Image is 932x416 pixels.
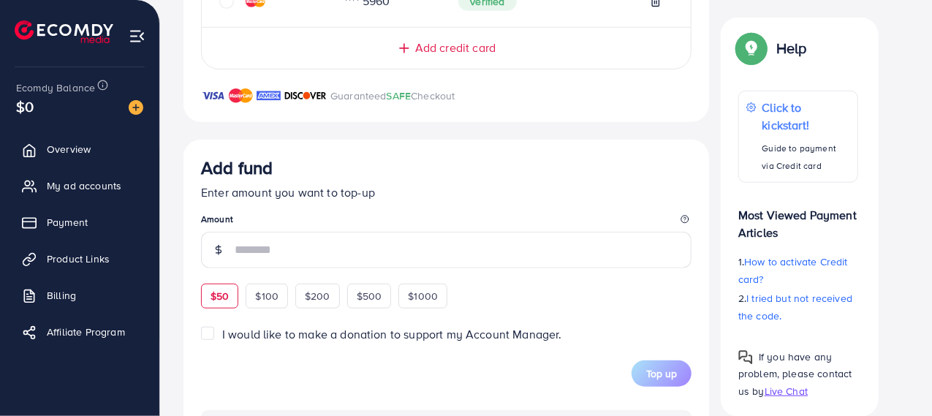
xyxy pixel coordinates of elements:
[47,325,125,339] span: Affiliate Program
[632,360,692,387] button: Top up
[738,254,848,287] span: How to activate Credit card?
[646,366,677,381] span: Top up
[47,252,110,266] span: Product Links
[47,288,76,303] span: Billing
[415,39,496,56] span: Add credit card
[229,87,253,105] img: brand
[738,194,858,241] p: Most Viewed Payment Articles
[16,80,95,95] span: Ecomdy Balance
[11,317,148,347] a: Affiliate Program
[47,178,121,193] span: My ad accounts
[257,87,281,105] img: brand
[129,100,143,115] img: image
[738,290,858,325] p: 2.
[11,171,148,200] a: My ad accounts
[762,99,850,134] p: Click to kickstart!
[11,208,148,237] a: Payment
[738,350,753,365] img: Popup guide
[201,87,225,105] img: brand
[222,326,562,342] span: I would like to make a donation to support my Account Manager.
[47,215,88,230] span: Payment
[15,20,113,43] img: logo
[11,281,148,310] a: Billing
[11,244,148,273] a: Product Links
[11,135,148,164] a: Overview
[201,213,692,231] legend: Amount
[201,157,273,178] h3: Add fund
[129,28,145,45] img: menu
[765,383,808,398] span: Live Chat
[738,291,852,323] span: I tried but not received the code.
[870,350,921,405] iframe: Chat
[16,96,34,117] span: $0
[408,289,438,303] span: $1000
[357,289,382,303] span: $500
[762,140,850,175] p: Guide to payment via Credit card
[255,289,279,303] span: $100
[387,88,412,103] span: SAFE
[201,184,692,201] p: Enter amount you want to top-up
[284,87,327,105] img: brand
[738,253,858,288] p: 1.
[330,87,455,105] p: Guaranteed Checkout
[738,35,765,61] img: Popup guide
[47,142,91,156] span: Overview
[738,349,852,398] span: If you have any problem, please contact us by
[305,289,330,303] span: $200
[211,289,229,303] span: $50
[776,39,807,57] p: Help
